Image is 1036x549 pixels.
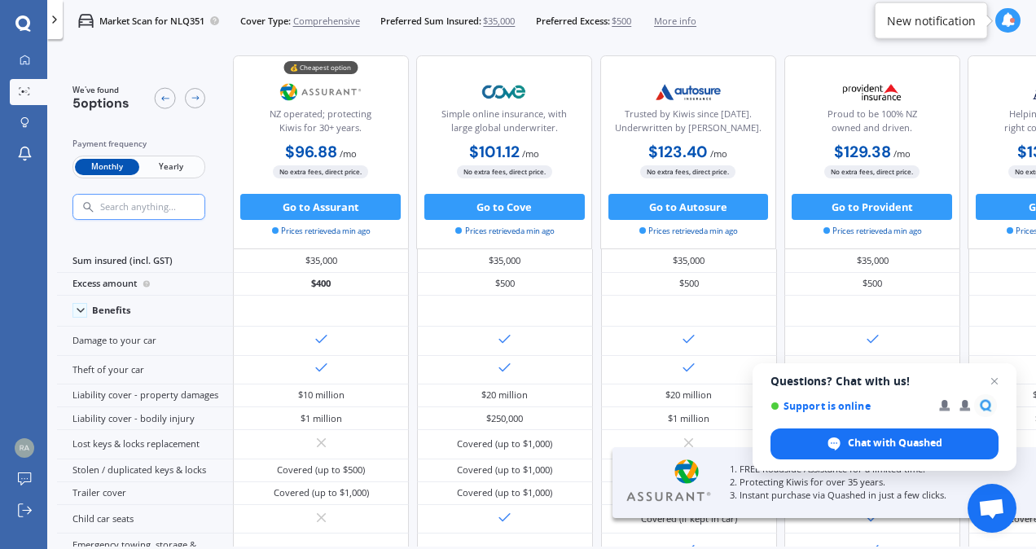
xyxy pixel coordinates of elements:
div: Simple online insurance, with large global underwriter. [428,108,582,140]
img: 91192c04fa757215fdb4b1af1f5b002c [15,438,34,458]
div: Trusted by Kiwis since [DATE]. Underwritten by [PERSON_NAME]. [612,108,765,140]
div: NZ operated; protecting Kiwis for 30+ years. [244,108,397,140]
img: Cove.webp [462,76,548,108]
div: Covered (if kept in car) [641,512,737,525]
span: Yearly [139,159,203,176]
span: More info [654,15,696,28]
button: Go to Provident [792,194,953,220]
b: $129.38 [834,142,891,162]
div: Payment frequency [73,138,206,151]
span: / mo [711,147,728,160]
span: No extra fees, direct price. [641,165,736,178]
div: Excess amount [57,273,233,296]
span: Prices retrieved a min ago [823,226,922,237]
div: Lost keys & locks replacement [57,430,233,459]
b: $96.88 [285,142,337,162]
span: $35,000 [483,15,515,28]
span: Support is online [770,400,928,412]
div: Benefits [93,305,132,316]
div: $35,000 [417,249,593,272]
span: Questions? Chat with us! [770,375,999,388]
div: 💰 Cheapest option [284,61,358,74]
p: Market Scan for NLQ351 [99,15,204,28]
img: Provident.png [829,76,915,108]
span: Prices retrieved a min ago [455,226,554,237]
span: No extra fees, direct price. [825,165,920,178]
span: We've found [73,85,130,96]
span: Preferred Sum Insured: [380,15,481,28]
span: No extra fees, direct price. [457,165,552,178]
input: Search anything... [99,201,232,213]
div: Liability cover - property damages [57,384,233,407]
div: Covered (up to $1,000) [457,486,552,499]
button: Go to Cove [425,194,586,220]
div: $500 [784,273,960,296]
div: $500 [601,273,777,296]
div: Covered (up to $1,000) [457,463,552,477]
div: Liability cover - bodily injury [57,407,233,430]
div: Sum insured (incl. GST) [57,249,233,272]
div: $1 million [301,412,342,425]
button: Go to Autosure [608,194,769,220]
div: $35,000 [233,249,409,272]
div: New notification [887,12,976,29]
span: Prices retrieved a min ago [639,226,738,237]
div: $10 million [298,389,345,402]
img: Autosure.webp [646,76,732,108]
span: 5 options [73,94,130,112]
p: 1. FREE Roadside Assistance for a limited time. [730,463,1003,476]
div: Covered (up to $1,000) [457,437,552,450]
div: $500 [417,273,593,296]
div: Open chat [968,484,1016,533]
span: No extra fees, direct price. [274,165,369,178]
span: / mo [893,147,911,160]
div: Theft of your car [57,356,233,384]
span: Prices retrieved a min ago [272,226,371,237]
span: Monthly [76,159,139,176]
div: Stolen / duplicated keys & locks [57,459,233,482]
img: Assurant.webp [623,458,714,504]
div: $20 million [481,389,528,402]
p: 3. Instant purchase via Quashed in just a few clicks. [730,489,1003,502]
span: Preferred Excess: [536,15,610,28]
div: Proud to be 100% NZ owned and driven. [796,108,949,140]
div: Covered (up to $500) [277,463,365,477]
span: Chat with Quashed [848,436,942,450]
div: $1 million [668,412,709,425]
img: Assurant.png [279,76,365,108]
span: Comprehensive [293,15,360,28]
span: / mo [340,147,357,160]
div: $20 million [665,389,712,402]
b: $123.40 [649,142,709,162]
div: Child car seats [57,505,233,534]
button: Go to Assurant [241,194,402,220]
b: $101.12 [470,142,520,162]
p: 2. Protecting Kiwis for over 35 years. [730,476,1003,489]
div: $400 [233,273,409,296]
div: Trailer cover [57,482,233,505]
div: $35,000 [601,249,777,272]
span: / mo [523,147,540,160]
div: Damage to your car [57,327,233,355]
div: $35,000 [784,249,960,272]
span: Cover Type: [240,15,291,28]
span: $500 [612,15,631,28]
div: Covered (up to $1,000) [274,486,369,499]
div: Chat with Quashed [770,428,999,459]
img: car.f15378c7a67c060ca3f3.svg [78,13,94,29]
span: Close chat [985,371,1004,391]
div: $250,000 [486,412,523,425]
